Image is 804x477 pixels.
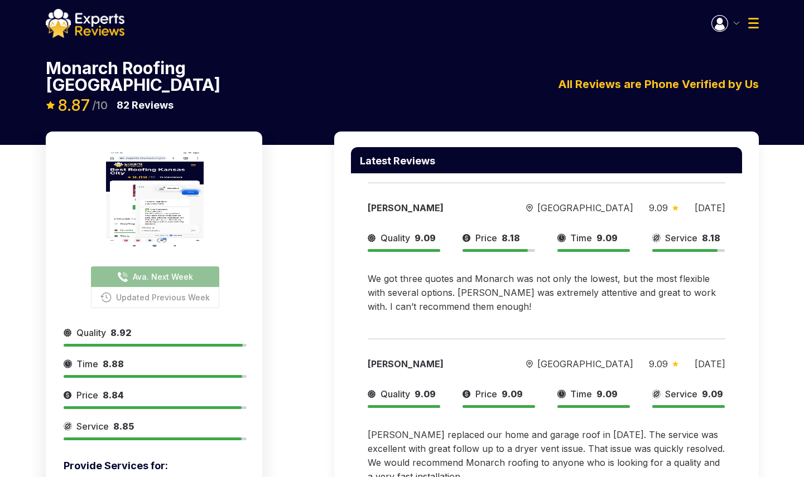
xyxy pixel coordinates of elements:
[734,22,739,25] img: Menu Icon
[368,387,376,401] img: slider icon
[110,327,132,338] span: 8.92
[415,388,436,400] span: 9.09
[133,271,193,283] span: Ava. Next Week
[117,98,174,113] p: Reviews
[570,387,592,401] span: Time
[368,201,511,215] div: [PERSON_NAME]
[100,292,112,303] img: buttonPhoneIcon
[64,420,72,433] img: slider icon
[64,458,247,474] p: Provide Services for:
[475,231,497,245] span: Price
[502,388,523,400] span: 9.09
[103,390,124,401] span: 8.84
[76,357,98,371] span: Time
[702,232,720,244] span: 8.18
[360,156,435,166] p: Latest Reviews
[702,388,723,400] span: 9.09
[368,231,376,245] img: slider icon
[672,361,678,367] img: slider icon
[76,388,98,402] span: Price
[672,205,678,211] img: slider icon
[526,360,533,368] img: slider icon
[46,60,262,93] p: Monarch Roofing [GEOGRAPHIC_DATA]
[695,357,725,371] div: [DATE]
[57,96,90,115] span: 8.87
[368,357,511,371] div: [PERSON_NAME]
[649,358,668,369] span: 9.09
[113,421,134,432] span: 8.85
[76,420,109,433] span: Service
[570,231,592,245] span: Time
[748,18,759,28] img: Menu Icon
[711,15,728,32] img: Menu Icon
[463,231,471,245] img: slider icon
[64,357,72,371] img: slider icon
[116,291,210,303] span: Updated Previous Week
[368,273,716,312] span: We got three quotes and Monarch was not only the lowest, but the most flexible with several optio...
[76,326,106,339] span: Quality
[64,326,72,339] img: slider icon
[596,388,618,400] span: 9.09
[502,232,520,244] span: 8.18
[649,202,668,213] span: 9.09
[46,9,124,38] img: logo
[91,266,219,287] button: Ava. Next Week
[117,271,128,283] img: buttonPhoneIcon
[526,204,533,212] img: slider icon
[695,201,725,215] div: [DATE]
[665,387,697,401] span: Service
[537,357,633,371] span: [GEOGRAPHIC_DATA]
[665,231,697,245] span: Service
[92,100,108,111] span: /10
[475,387,497,401] span: Price
[557,387,566,401] img: slider icon
[103,358,124,369] span: 8.88
[463,387,471,401] img: slider icon
[652,387,661,401] img: slider icon
[64,388,72,402] img: slider icon
[91,287,219,308] button: Updated Previous Week
[557,231,566,245] img: slider icon
[537,201,633,215] span: [GEOGRAPHIC_DATA]
[415,232,436,244] span: 9.09
[652,231,661,245] img: slider icon
[558,76,759,93] p: All Reviews are Phone Verified by Us
[117,99,129,111] span: 82
[381,231,410,245] span: Quality
[381,387,410,401] span: Quality
[596,232,618,244] span: 9.09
